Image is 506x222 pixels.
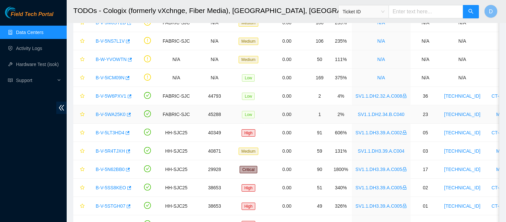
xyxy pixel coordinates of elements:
td: 326% [330,197,352,215]
a: N/A [377,38,385,44]
a: [TECHNICAL_ID] [444,148,481,154]
span: star [80,94,85,99]
td: 90 [309,160,330,179]
span: star [80,57,85,62]
span: star [80,130,85,136]
span: read [8,78,13,83]
td: 49 [309,197,330,215]
td: 17 [411,160,441,179]
span: Low [242,111,255,118]
a: B-V-5W6PXV1 [96,93,126,99]
td: 45288 [194,105,235,124]
button: star [77,54,85,65]
button: star [77,146,85,156]
td: 40871 [194,142,235,160]
a: B-V-5R4TJXH [96,148,125,154]
td: 38653 [194,197,235,215]
td: 23 [411,105,441,124]
span: check-circle [144,202,151,209]
span: lock [402,204,407,208]
a: N/A [377,75,385,80]
button: star [77,109,85,120]
a: N/A [377,57,385,62]
span: High [242,203,255,210]
button: star [77,201,85,211]
a: B-W-YVOWTN [96,57,127,62]
td: 0.00 [265,69,309,87]
td: 0.00 [265,105,309,124]
span: star [80,39,85,44]
td: N/A [194,32,235,50]
td: 0.00 [265,124,309,142]
td: HH-SJC25 [159,197,194,215]
span: lock [402,185,407,190]
a: SV1.1.DH3.39.A.C005lock [356,167,407,172]
span: exclamation-circle [144,55,151,62]
a: [TECHNICAL_ID] [444,167,481,172]
span: Support [16,74,55,87]
td: 1 [309,105,330,124]
td: 131% [330,142,352,160]
span: lock [402,130,407,135]
td: 235% [330,32,352,50]
span: Field Tech Portal [11,11,53,18]
td: 03 [411,142,441,160]
td: N/A [441,50,484,69]
a: SV1.1.DH2.32.A.C008lock [356,93,407,99]
span: Ticket ID [343,7,385,17]
img: Akamai Technologies [5,7,34,18]
td: 0.00 [265,50,309,69]
td: 0.00 [265,197,309,215]
span: star [80,185,85,191]
span: Low [242,74,255,82]
span: star [80,112,85,117]
td: N/A [411,32,441,50]
td: N/A [411,69,441,87]
span: check-circle [144,147,151,154]
td: 02 [411,179,441,197]
td: 40349 [194,124,235,142]
button: star [77,36,85,46]
td: 2% [330,105,352,124]
input: Enter text here... [389,5,463,18]
td: 340% [330,179,352,197]
td: 91 [309,124,330,142]
td: 44793 [194,87,235,105]
button: star [77,164,85,175]
a: SV1.1.DH3.39.A.C005lock [356,185,407,190]
a: Activity Logs [16,46,42,51]
td: 05 [411,124,441,142]
a: [TECHNICAL_ID] [444,185,481,190]
td: 106 [309,32,330,50]
span: star [80,149,85,154]
a: B-V-5N62BB0 [96,167,125,172]
td: FABRIC-SJC [159,32,194,50]
a: SV1.1.DH2.34.B.C040 [358,112,405,117]
span: double-left [56,102,67,114]
span: check-circle [144,92,151,99]
td: 59 [309,142,330,160]
span: High [242,129,255,137]
td: 50 [309,50,330,69]
td: 36 [411,87,441,105]
a: B-V-5LT3HD4 [96,130,124,135]
button: search [463,5,479,18]
a: [TECHNICAL_ID] [444,203,481,209]
td: N/A [194,69,235,87]
td: 0.00 [265,87,309,105]
a: B-V-5NS7L1V [96,38,125,44]
a: Data Centers [16,30,43,35]
span: star [80,167,85,172]
span: check-circle [144,165,151,172]
td: 169 [309,69,330,87]
a: Hardware Test (isok) [16,62,59,67]
a: B-V-5WA25K0 [96,112,126,117]
button: star [77,182,85,193]
button: star [77,127,85,138]
a: Akamai TechnologiesField Tech Portal [5,12,53,21]
td: 38653 [194,179,235,197]
td: N/A [159,50,194,69]
td: N/A [194,50,235,69]
button: D [484,5,498,18]
span: check-circle [144,129,151,136]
